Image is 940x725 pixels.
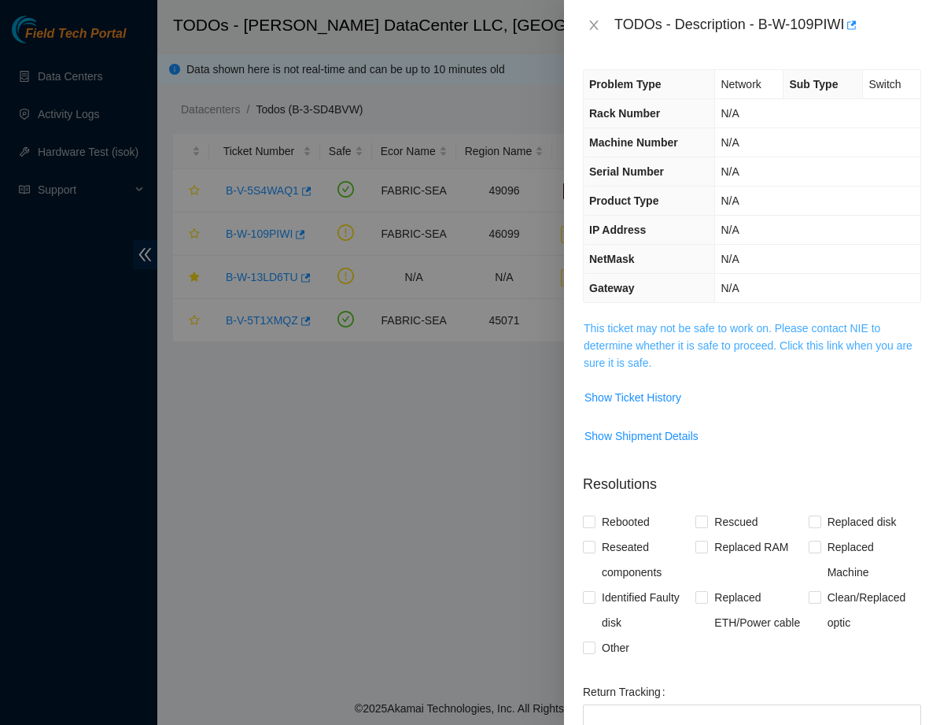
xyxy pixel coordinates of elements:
[588,19,600,31] span: close
[708,509,764,535] span: Rescued
[821,509,903,535] span: Replaced disk
[721,253,739,265] span: N/A
[721,194,739,207] span: N/A
[821,535,921,585] span: Replaced Machine
[583,461,921,495] p: Resolutions
[595,635,636,660] span: Other
[721,224,739,236] span: N/A
[589,165,664,178] span: Serial Number
[583,18,605,33] button: Close
[584,389,681,406] span: Show Ticket History
[589,253,635,265] span: NetMask
[721,107,739,120] span: N/A
[584,385,682,410] button: Show Ticket History
[821,585,921,635] span: Clean/Replaced optic
[584,322,912,369] a: This ticket may not be safe to work on. Please contact NIE to determine whether it is safe to pro...
[589,282,635,294] span: Gateway
[721,136,739,149] span: N/A
[583,679,672,705] label: Return Tracking
[584,427,699,445] span: Show Shipment Details
[721,165,739,178] span: N/A
[708,585,808,635] span: Replaced ETH/Power cable
[614,13,921,38] div: TODOs - Description - B-W-109PIWI
[589,107,660,120] span: Rack Number
[595,535,695,585] span: Reseated components
[721,282,739,294] span: N/A
[708,535,794,560] span: Replaced RAM
[868,78,901,91] span: Switch
[721,78,761,91] span: Network
[584,424,699,449] button: Show Shipment Details
[595,585,695,635] span: Identified Faulty disk
[589,194,658,207] span: Product Type
[589,136,678,149] span: Machine Number
[595,509,656,535] span: Rebooted
[589,224,646,236] span: IP Address
[589,78,662,91] span: Problem Type
[789,78,838,91] span: Sub Type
